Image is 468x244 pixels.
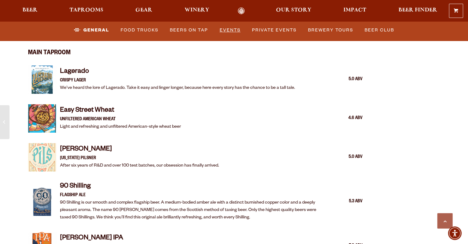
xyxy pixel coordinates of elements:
p: We’ve heard the lore of Lagerado. Take it easy and linger longer, because here every story has th... [60,85,295,92]
a: Brewery Tours [306,23,356,37]
p: [US_STATE] PILSNER [60,155,219,162]
a: Beer Club [362,23,397,37]
a: Winery [181,7,213,14]
p: UNFILTERED AMERICAN WHEAT [60,116,181,123]
p: Light and refreshing and unfiltered American-style wheat beer [60,123,181,131]
p: 90 Shilling is our smooth and complex flagship beer. A medium-bodied amber ale with a distinct bu... [60,199,328,221]
a: Gear [131,7,156,14]
a: Beer Finder [394,7,441,14]
div: 4.6 ABV [332,114,362,122]
a: Beers on Tap [167,23,210,37]
p: After six years of R&D and over 100 test batches, our obsession has finally arrived. [60,162,219,170]
a: Beer [18,7,42,14]
img: Item Thumbnail [28,188,56,216]
a: Private Events [250,23,299,37]
a: General [71,23,112,37]
img: Item Thumbnail [28,104,56,133]
h4: 90 Shilling [60,182,328,192]
span: Beer [22,8,38,13]
h3: Main Taproom [28,41,363,59]
span: Beer Finder [398,8,437,13]
img: Item Thumbnail [28,143,56,172]
a: Odell Home [230,7,253,14]
span: Impact [343,8,366,13]
a: Impact [339,7,370,14]
div: Accessibility Menu [448,226,462,240]
h4: Lagerado [60,67,295,77]
span: Gear [135,8,152,13]
a: Events [217,23,243,37]
span: Our Story [276,8,311,13]
h4: Easy Street Wheat [60,106,181,116]
a: Scroll to top [437,213,453,229]
img: Item Thumbnail [28,65,56,94]
a: Food Trucks [118,23,161,37]
p: CRISPY LAGER [60,77,295,85]
h4: [PERSON_NAME] IPA [60,234,318,244]
div: 5.0 ABV [332,153,362,161]
p: FLAGSHIP ALE [60,192,328,199]
div: 5.3 ABV [332,198,362,206]
a: Our Story [272,7,315,14]
span: Taprooms [70,8,103,13]
span: Winery [185,8,209,13]
h4: [PERSON_NAME] [60,145,219,155]
a: Taprooms [66,7,107,14]
div: 5.0 ABV [332,76,362,84]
